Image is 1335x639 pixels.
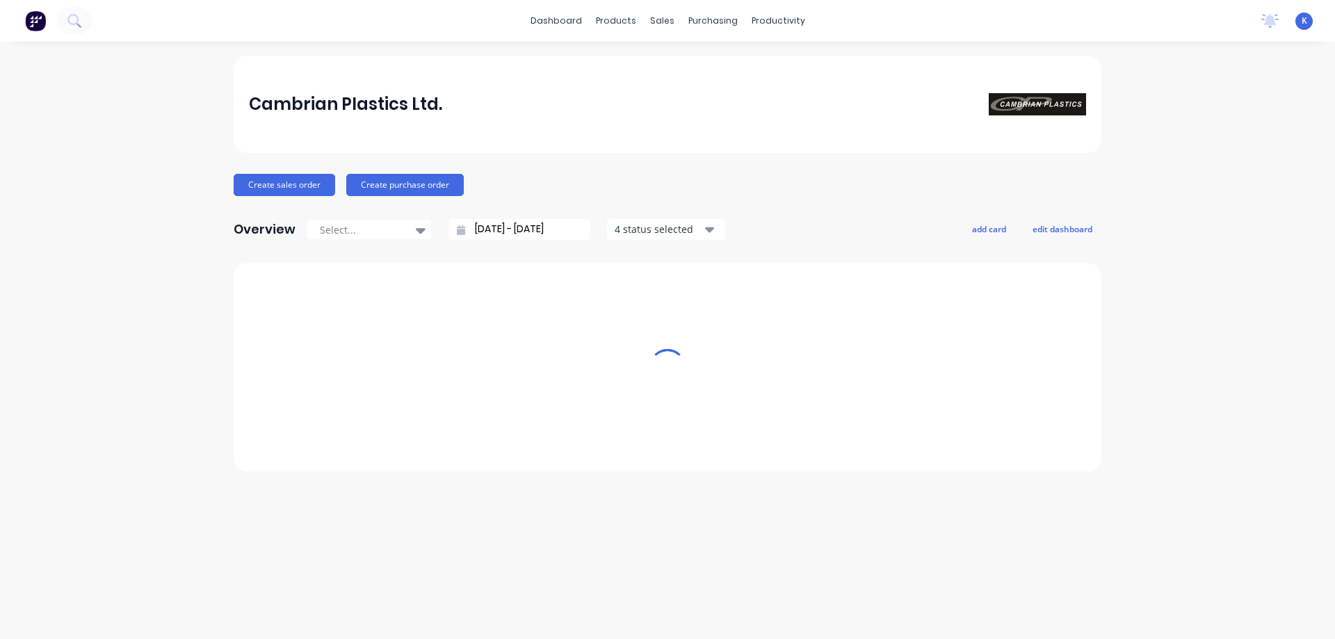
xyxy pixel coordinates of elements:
img: Factory [25,10,46,31]
img: Cambrian Plastics Ltd. [989,93,1086,115]
a: dashboard [524,10,589,31]
div: products [589,10,643,31]
button: Create sales order [234,174,335,196]
span: K [1302,15,1307,27]
button: add card [963,220,1015,238]
div: sales [643,10,681,31]
div: Cambrian Plastics Ltd. [249,90,442,118]
button: Create purchase order [346,174,464,196]
div: purchasing [681,10,745,31]
button: 4 status selected [607,219,725,240]
div: productivity [745,10,812,31]
div: Overview [234,216,296,243]
button: edit dashboard [1023,220,1101,238]
div: 4 status selected [615,222,702,236]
